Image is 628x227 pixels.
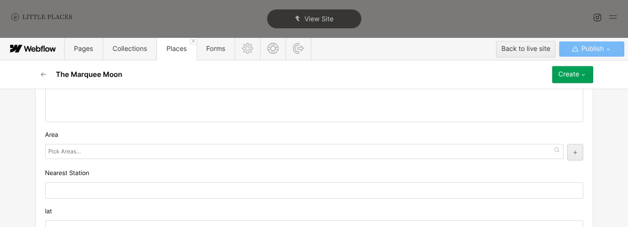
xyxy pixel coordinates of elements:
span: lat [45,207,52,216]
h2: The Marquee Moon [56,70,122,79]
span: Area [45,131,58,139]
span: Forms [206,45,226,53]
div: Create [558,71,579,78]
button: Back to live site [496,41,555,58]
span: View Site [304,15,334,23]
span: Publish [579,42,604,56]
span: Nearest Station [45,169,90,177]
input: Pick Areas... [49,145,83,158]
span: Collections [113,45,147,53]
span: Places [166,45,187,53]
div: Back to live site [501,42,550,56]
a: Close 'Places' tab [190,38,196,44]
span: Pages [74,45,93,53]
button: Publish [559,42,624,57]
button: Create [552,66,593,83]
